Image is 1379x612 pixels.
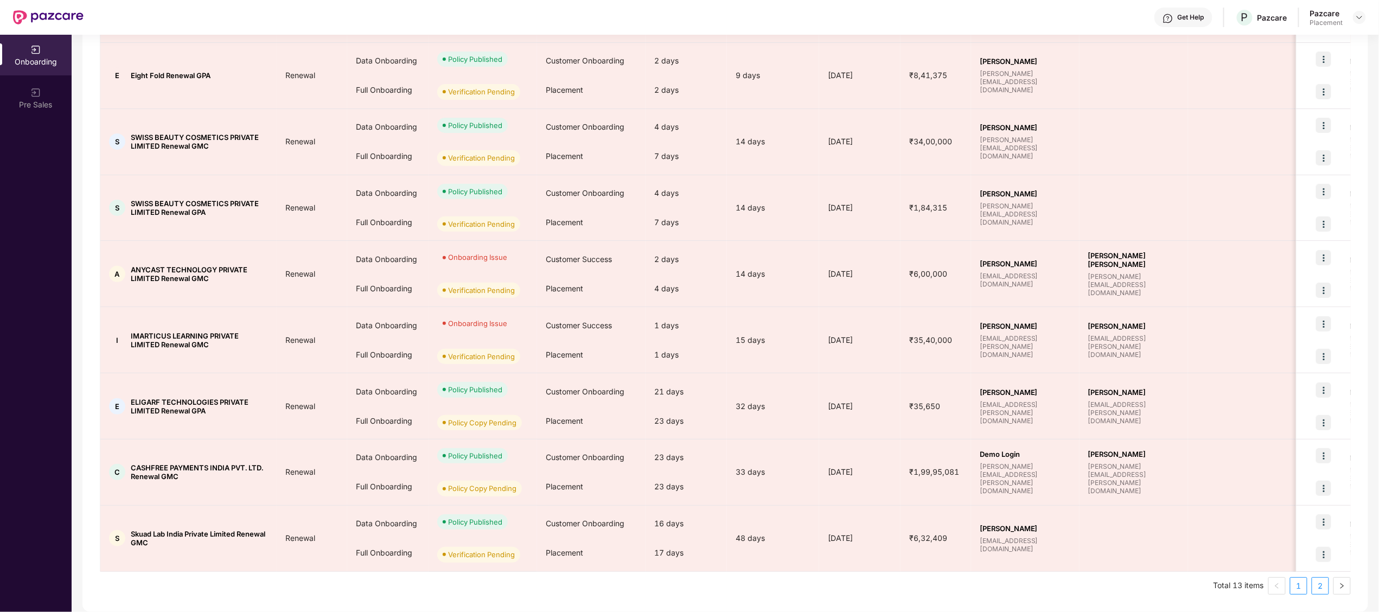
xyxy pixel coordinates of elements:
[1214,577,1264,595] li: Total 13 items
[1274,583,1280,589] span: left
[109,530,125,546] div: S
[1178,13,1204,22] div: Get Help
[980,272,1071,288] span: [EMAIL_ADDRESS][DOMAIN_NAME]
[901,467,968,476] span: ₹1,99,95,081
[109,133,125,150] div: S
[819,466,901,478] div: [DATE]
[901,335,961,345] span: ₹35,40,000
[546,548,583,557] span: Placement
[819,136,901,148] div: [DATE]
[1088,251,1179,269] span: [PERSON_NAME] [PERSON_NAME]
[1316,52,1331,67] img: icon
[546,151,583,161] span: Placement
[109,200,125,216] div: S
[109,266,125,282] div: A
[646,75,727,105] div: 2 days
[1163,13,1173,24] img: svg+xml;base64,PHN2ZyBpZD0iSGVscC0zMngzMiIgeG1sbnM9Imh0dHA6Ly93d3cudzMub3JnLzIwMDAvc3ZnIiB3aWR0aD...
[1316,184,1331,199] img: icon
[13,10,84,24] img: New Pazcare Logo
[277,533,324,543] span: Renewal
[819,202,901,214] div: [DATE]
[1316,448,1331,463] img: icon
[901,533,956,543] span: ₹6,32,409
[980,202,1071,226] span: [PERSON_NAME][EMAIL_ADDRESS][DOMAIN_NAME]
[546,284,583,293] span: Placement
[448,252,507,263] div: Onboarding Issue
[980,189,1071,198] span: [PERSON_NAME]
[1310,18,1343,27] div: Placement
[131,71,210,80] span: Eight Fold Renewal GPA
[727,136,819,148] div: 14 days
[448,517,502,527] div: Policy Published
[646,178,727,208] div: 4 days
[1316,150,1331,165] img: icon
[448,152,515,163] div: Verification Pending
[448,351,515,362] div: Verification Pending
[347,538,429,568] div: Full Onboarding
[646,340,727,369] div: 1 days
[980,322,1071,330] span: [PERSON_NAME]
[347,46,429,75] div: Data Onboarding
[1316,216,1331,232] img: icon
[1316,547,1331,562] img: icon
[546,254,612,264] span: Customer Success
[980,388,1071,397] span: [PERSON_NAME]
[546,188,624,197] span: Customer Onboarding
[980,462,1071,495] span: [PERSON_NAME][EMAIL_ADDRESS][PERSON_NAME][DOMAIN_NAME]
[646,311,727,340] div: 1 days
[1339,583,1345,589] span: right
[1088,388,1179,397] span: [PERSON_NAME]
[980,69,1071,94] span: [PERSON_NAME][EMAIL_ADDRESS][DOMAIN_NAME]
[131,463,268,481] span: CASHFREE PAYMENTS INDIA PVT. LTD. Renewal GMC
[1316,283,1331,298] img: icon
[980,259,1071,268] span: [PERSON_NAME]
[131,199,268,216] span: SWISS BEAUTY COSMETICS PRIVATE LIMITED Renewal GPA
[1316,514,1331,530] img: icon
[347,311,429,340] div: Data Onboarding
[131,398,268,415] span: ELIGARF TECHNOLOGIES PRIVATE LIMITED Renewal GPA
[819,532,901,544] div: [DATE]
[819,69,901,81] div: [DATE]
[546,452,624,462] span: Customer Onboarding
[347,377,429,406] div: Data Onboarding
[347,340,429,369] div: Full Onboarding
[347,75,429,105] div: Full Onboarding
[1257,12,1287,23] div: Pazcare
[727,466,819,478] div: 33 days
[1290,577,1307,595] li: 1
[901,71,956,80] span: ₹8,41,375
[646,112,727,142] div: 4 days
[347,142,429,171] div: Full Onboarding
[277,335,324,345] span: Renewal
[727,334,819,346] div: 15 days
[819,400,901,412] div: [DATE]
[1333,577,1351,595] li: Next Page
[646,274,727,303] div: 4 days
[448,86,515,97] div: Verification Pending
[1088,400,1179,425] span: [EMAIL_ADDRESS][PERSON_NAME][DOMAIN_NAME]
[448,417,516,428] div: Policy Copy Pending
[546,482,583,491] span: Placement
[1355,13,1364,22] img: svg+xml;base64,PHN2ZyBpZD0iRHJvcGRvd24tMzJ4MzIiIHhtbG5zPSJodHRwOi8vd3d3LnczLm9yZy8yMDAwL3N2ZyIgd2...
[347,245,429,274] div: Data Onboarding
[727,268,819,280] div: 14 days
[448,549,515,560] div: Verification Pending
[448,186,502,197] div: Policy Published
[1316,84,1331,99] img: icon
[448,384,502,395] div: Policy Published
[1333,577,1351,595] button: right
[277,401,324,411] span: Renewal
[646,472,727,501] div: 23 days
[347,443,429,472] div: Data Onboarding
[546,350,583,359] span: Placement
[1316,415,1331,430] img: icon
[819,334,901,346] div: [DATE]
[901,401,949,411] span: ₹35,650
[109,67,125,84] div: E
[277,137,324,146] span: Renewal
[1310,8,1343,18] div: Pazcare
[448,483,516,494] div: Policy Copy Pending
[646,377,727,406] div: 21 days
[347,509,429,538] div: Data Onboarding
[546,56,624,65] span: Customer Onboarding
